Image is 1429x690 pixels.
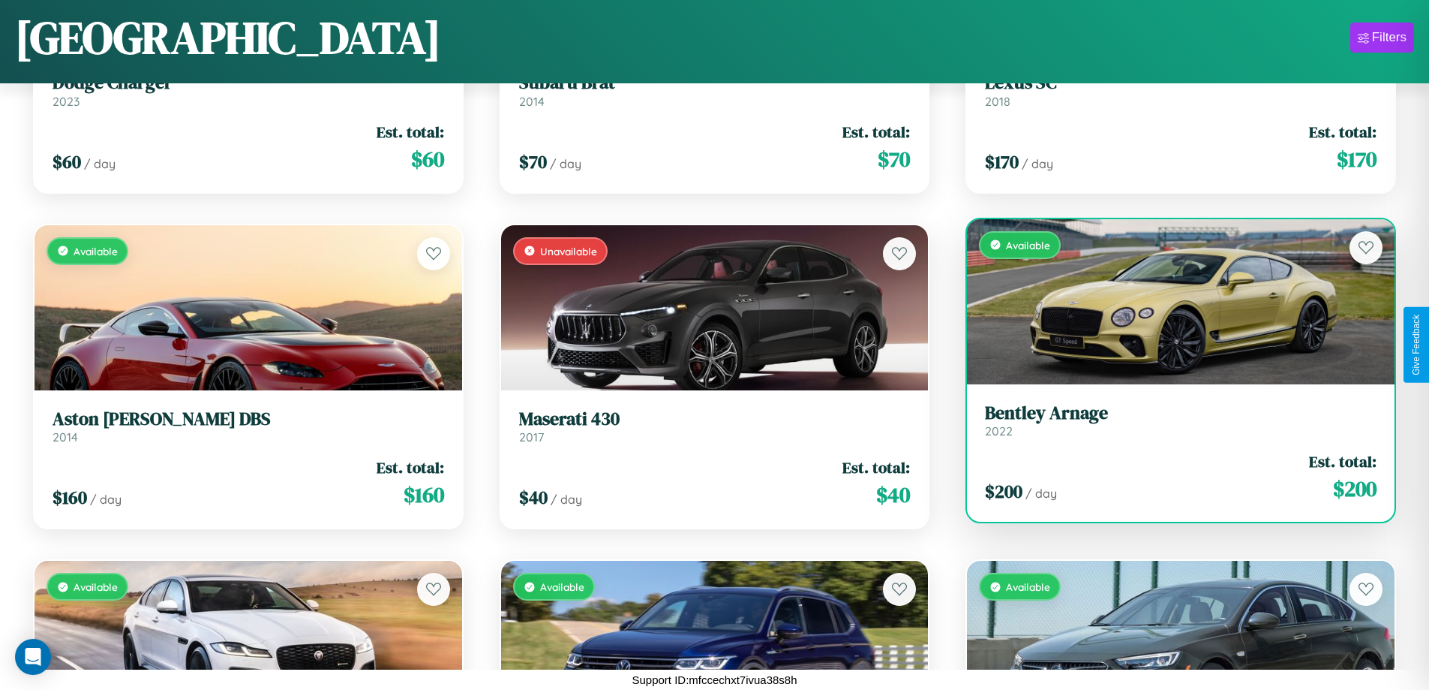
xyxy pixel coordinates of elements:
span: $ 60 [53,149,81,174]
span: 2018 [985,94,1010,109]
span: $ 60 [411,144,444,174]
span: Available [540,580,584,593]
span: $ 200 [1333,474,1376,504]
button: Filters [1350,23,1414,53]
a: Bentley Arnage2022 [985,402,1376,439]
h3: Lexus SC [985,72,1376,94]
span: Est. total: [1309,450,1376,472]
span: 2022 [985,423,1013,438]
div: Open Intercom Messenger [15,639,51,675]
span: Available [1006,580,1050,593]
span: Available [74,580,118,593]
a: Aston [PERSON_NAME] DBS2014 [53,408,444,445]
span: 2023 [53,94,80,109]
span: $ 40 [519,485,548,510]
span: Est. total: [377,121,444,143]
span: 2014 [53,429,78,444]
p: Support ID: mfccechxt7ivua38s8h [632,670,797,690]
div: Filters [1372,30,1406,45]
span: $ 170 [1337,144,1376,174]
span: / day [551,492,582,507]
span: $ 160 [53,485,87,510]
a: Dodge Charger2023 [53,72,444,109]
span: $ 40 [876,480,910,510]
h3: Dodge Charger [53,72,444,94]
span: Est. total: [377,456,444,478]
h3: Subaru Brat [519,72,911,94]
h3: Bentley Arnage [985,402,1376,424]
span: Available [1006,239,1050,252]
span: / day [84,156,116,171]
span: / day [1022,156,1053,171]
span: $ 70 [519,149,547,174]
span: Est. total: [1309,121,1376,143]
span: $ 200 [985,479,1022,504]
a: Lexus SC2018 [985,72,1376,109]
h1: [GEOGRAPHIC_DATA] [15,7,441,68]
span: Available [74,245,118,258]
span: 2014 [519,94,545,109]
span: Unavailable [540,245,597,258]
a: Maserati 4302017 [519,408,911,445]
span: $ 70 [878,144,910,174]
div: Give Feedback [1411,315,1421,375]
span: 2017 [519,429,544,444]
h3: Aston [PERSON_NAME] DBS [53,408,444,430]
h3: Maserati 430 [519,408,911,430]
span: Est. total: [842,456,910,478]
span: / day [1025,486,1057,501]
a: Subaru Brat2014 [519,72,911,109]
span: $ 160 [404,480,444,510]
span: $ 170 [985,149,1019,174]
span: Est. total: [842,121,910,143]
span: / day [550,156,581,171]
span: / day [90,492,122,507]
